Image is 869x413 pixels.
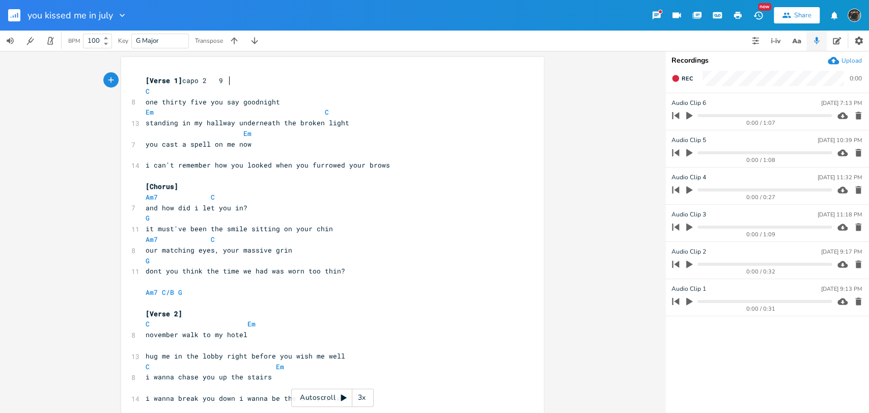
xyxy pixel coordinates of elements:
div: 0:00 [850,75,862,81]
span: Audio Clip 3 [671,210,706,219]
span: i wanna break you down i wanna be the one you tear [146,394,349,403]
span: G [146,256,150,265]
span: [Verse 1] [146,76,182,85]
span: G [146,213,150,223]
button: New [748,6,768,24]
span: it must've been the smile sitting on your chin [146,224,333,233]
span: i can't remember how you looked when you furrowed your brows [146,160,390,170]
span: Em [247,319,256,328]
span: C [325,107,329,117]
div: 0:00 / 0:27 [689,195,832,200]
div: 3x [352,389,371,407]
div: Key [118,38,128,44]
span: Rec [682,75,693,82]
div: [DATE] 9:13 PM [821,286,862,292]
div: 0:00 / 1:08 [689,157,832,163]
button: Rec [667,70,697,87]
div: Recordings [671,57,863,64]
span: you kissed me in july [27,11,113,20]
span: [Verse 2] [146,309,182,318]
div: [DATE] 10:39 PM [818,137,862,143]
div: Autoscroll [291,389,374,407]
span: Audio Clip 2 [671,247,706,257]
span: november walk to my hotel [146,330,247,339]
span: one thirty five you say goodnight [146,97,280,106]
div: Upload [842,57,862,65]
span: C [146,362,150,371]
span: Em [146,107,154,117]
span: hug me in the lobby right before you wish me well [146,351,345,361]
span: C/B [162,288,174,297]
span: C [146,87,150,96]
span: standing in my hallway underneath the broken light [146,118,349,127]
div: BPM [68,38,80,44]
span: Audio Clip 1 [671,284,706,294]
span: Em [243,129,251,138]
div: [DATE] 11:18 PM [818,212,862,217]
span: Em [276,362,284,371]
span: Am7 [146,192,158,202]
span: Audio Clip 4 [671,173,706,182]
span: G [178,288,182,297]
span: Am7 [146,288,158,297]
button: Upload [828,55,862,66]
span: Audio Clip 6 [671,98,706,108]
span: C [211,192,215,202]
span: i wanna chase you up the stairs [146,372,272,381]
div: New [758,3,771,11]
span: C [211,235,215,244]
div: [DATE] 11:32 PM [818,175,862,180]
div: [DATE] 9:17 PM [821,249,862,255]
span: you cast a spell on me now [146,140,251,149]
span: and how did i let you in? [146,203,247,212]
span: our matching eyes, your massive grin [146,245,292,255]
span: Am7 [146,235,158,244]
span: C [146,319,150,328]
div: Share [794,11,811,20]
div: Transpose [195,38,223,44]
span: Audio Clip 5 [671,135,706,145]
div: 0:00 / 0:32 [689,269,832,274]
div: 0:00 / 0:31 [689,306,832,312]
img: August Tyler Gallant [848,9,861,22]
div: [DATE] 7:13 PM [821,100,862,106]
div: 0:00 / 1:07 [689,120,832,126]
span: capo 2 9 [146,76,223,85]
span: [Chorus] [146,182,178,191]
span: G Major [136,36,159,45]
button: Share [774,7,820,23]
span: dont you think the time we had was worn too thin? [146,266,345,276]
div: 0:00 / 1:09 [689,232,832,237]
